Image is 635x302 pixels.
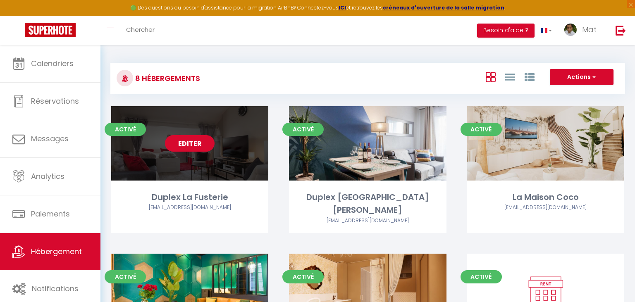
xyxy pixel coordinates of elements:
span: Chercher [126,25,155,34]
img: ... [564,24,577,36]
button: Besoin d'aide ? [477,24,535,38]
a: créneaux d'ouverture de la salle migration [383,4,504,11]
button: Actions [550,69,614,86]
div: Airbnb [467,204,624,212]
span: Activé [105,123,146,136]
span: Hébergement [31,246,82,257]
span: Activé [282,123,324,136]
span: Mat [582,24,597,35]
span: Réservations [31,96,79,106]
span: Activé [461,123,502,136]
a: Vue en Box [486,70,496,83]
div: La Maison Coco [467,191,624,204]
span: Activé [105,270,146,283]
h3: 8 Hébergements [133,69,200,88]
a: ICI [339,4,346,11]
div: Airbnb [289,217,446,225]
button: Ouvrir le widget de chat LiveChat [7,3,31,28]
a: Vue en Liste [505,70,515,83]
span: Calendriers [31,58,74,69]
span: Messages [31,133,69,144]
img: Super Booking [25,23,76,37]
span: Paiements [31,209,70,219]
span: Activé [461,270,502,283]
div: Duplex [GEOGRAPHIC_DATA][PERSON_NAME] [289,191,446,217]
span: Analytics [31,171,64,181]
img: logout [616,25,626,36]
a: Editer [165,135,215,152]
a: ... Mat [558,16,607,45]
div: Duplex La Fusterie [111,191,268,204]
div: Airbnb [111,204,268,212]
span: Activé [282,270,324,283]
span: Notifications [32,283,79,294]
a: Vue par Groupe [525,70,535,83]
a: Chercher [120,16,161,45]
